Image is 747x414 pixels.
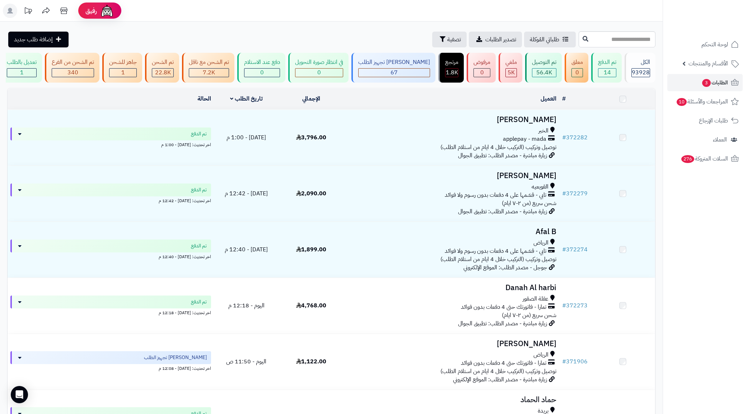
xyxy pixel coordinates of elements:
[447,35,461,44] span: تصفية
[432,32,467,47] button: تصفية
[19,4,37,20] a: تحديثات المنصة
[67,68,78,77] span: 340
[317,68,321,77] span: 0
[181,53,236,83] a: تم الشحن مع ناقل 7.2K
[346,116,556,124] h3: [PERSON_NAME]
[440,367,556,376] span: توصيل وتركيب (التركيب خلال 4 ايام من استلام الطلب)
[562,245,566,254] span: #
[598,69,616,77] div: 14
[604,68,611,77] span: 14
[632,68,650,77] span: 93928
[532,69,556,77] div: 56415
[296,301,326,310] span: 4,768.00
[152,69,173,77] div: 22798
[358,58,430,66] div: [PERSON_NAME] تجهيز الطلب
[667,36,743,53] a: لوحة التحكم
[287,53,350,83] a: في انتظار صورة التحويل 0
[681,154,728,164] span: السلات المتروكة
[524,32,576,47] a: طلباتي المُوكلة
[458,151,547,160] span: زيارة مباشرة - مصدر الطلب: تطبيق الجوال
[391,68,398,77] span: 67
[52,58,94,66] div: تم الشحن من الفرع
[85,6,97,15] span: رفيق
[225,245,268,254] span: [DATE] - 12:40 م
[497,53,524,83] a: ملغي 5K
[562,301,588,310] a: #372273
[524,53,563,83] a: تم التوصيل 56.4K
[667,93,743,110] a: المراجعات والأسئلة10
[101,53,144,83] a: جاهز للشحن 1
[189,58,229,66] div: تم الشحن مع ناقل
[701,39,728,50] span: لوحة التحكم
[440,143,556,152] span: توصيل وتركيب (التركيب خلال 4 ايام من استلام الطلب)
[485,35,516,44] span: تصدير الطلبات
[236,53,287,83] a: دفع عند الاستلام 0
[533,239,548,247] span: الرياض
[590,53,623,83] a: تم الدفع 14
[480,68,484,77] span: 0
[296,245,326,254] span: 1,899.00
[533,351,548,359] span: الرياض
[350,53,437,83] a: [PERSON_NAME] تجهيز الطلب 67
[506,69,517,77] div: 4951
[536,68,552,77] span: 56.4K
[575,68,579,77] span: 0
[203,68,215,77] span: 7.2K
[244,58,280,66] div: دفع عند الاستلام
[346,284,556,292] h3: Danah Al harbi
[473,58,490,66] div: مرفوض
[189,69,229,77] div: 7223
[458,207,547,216] span: زيارة مباشرة - مصدر الطلب: تطبيق الجوال
[453,375,547,384] span: زيارة مباشرة - مصدر الطلب: الموقع الإلكتروني
[562,245,588,254] a: #372274
[10,140,211,148] div: اخر تحديث: [DATE] - 1:00 م
[295,69,343,77] div: 0
[676,97,728,107] span: المراجعات والأسئلة
[461,303,546,311] span: تمارا - فاتورتك حتى 4 دفعات بدون فوائد
[562,189,588,198] a: #372279
[8,32,69,47] a: إضافة طلب جديد
[699,116,728,126] span: طلبات الإرجاع
[43,53,101,83] a: تم الشحن من الفرع 340
[152,58,174,66] div: تم الشحن
[463,263,547,272] span: جوجل - مصدر الطلب: الموقع الإلكتروني
[296,357,326,366] span: 1,122.00
[244,69,280,77] div: 0
[440,255,556,264] span: توصيل وتركيب (التركيب خلال 4 ايام من استلام الطلب)
[562,133,588,142] a: #372282
[295,58,343,66] div: في انتظار صورة التحويل
[10,308,211,316] div: اخر تحديث: [DATE] - 12:18 م
[465,53,497,83] a: مرفوض 0
[191,242,207,250] span: تم الدفع
[109,58,137,66] div: جاهز للشحن
[571,58,583,66] div: معلق
[572,69,583,77] div: 0
[346,396,556,404] h3: حماد الحماد
[445,69,458,77] div: 1800
[562,357,588,366] a: #371906
[667,131,743,148] a: العملاء
[623,53,657,83] a: الكل93928
[702,79,711,87] span: 3
[296,133,326,142] span: 3,796.00
[10,196,211,204] div: اخر تحديث: [DATE] - 12:42 م
[10,364,211,372] div: اخر تحديث: [DATE] - 12:08 م
[502,199,556,208] span: شحن سريع (من ٢-٧ ايام)
[530,35,559,44] span: طلباتي المُوكلة
[631,58,650,66] div: الكل
[226,357,266,366] span: اليوم - 11:50 ص
[474,69,490,77] div: 0
[701,78,728,88] span: الطلبات
[667,74,743,91] a: الطلبات3
[503,135,546,143] span: applepay - mada
[562,357,566,366] span: #
[667,150,743,167] a: السلات المتروكة276
[681,155,695,163] span: 276
[667,112,743,129] a: طلبات الإرجاع
[191,298,207,306] span: تم الدفع
[446,68,458,77] span: 1.8K
[144,53,181,83] a: تم الشحن 22.8K
[100,4,114,18] img: ai-face.png
[445,247,546,255] span: تابي - قسّمها على 4 دفعات بدون رسوم ولا فوائد
[437,53,465,83] a: مرتجع 1.8K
